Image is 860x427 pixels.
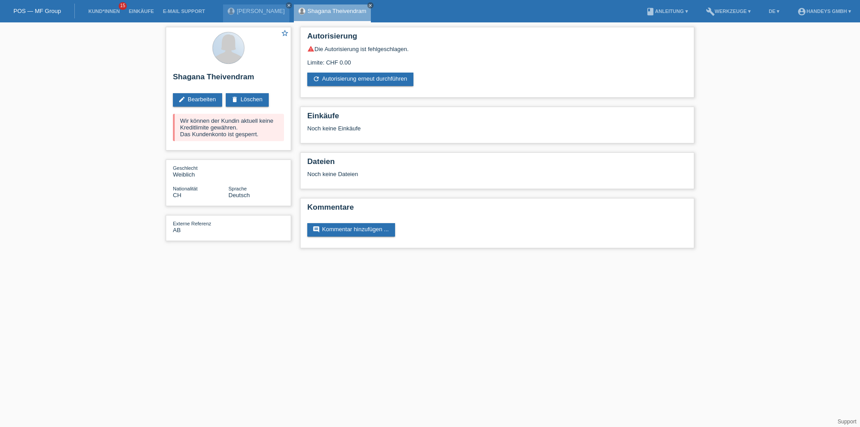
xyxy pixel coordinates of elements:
i: edit [178,96,185,103]
span: Sprache [228,186,247,191]
a: buildWerkzeuge ▾ [701,9,756,14]
i: close [368,3,373,8]
i: star_border [281,29,289,37]
h2: Kommentare [307,203,687,216]
i: comment [313,226,320,233]
h2: Shagana Theivendram [173,73,284,86]
a: refreshAutorisierung erneut durchführen [307,73,413,86]
div: Limite: CHF 0.00 [307,52,687,66]
a: [PERSON_NAME] [237,8,285,14]
span: Externe Referenz [173,221,211,226]
h2: Einkäufe [307,112,687,125]
div: Wir können der Kundin aktuell keine Kreditlimite gewähren. Das Kundenkonto ist gesperrt. [173,114,284,141]
span: Nationalität [173,186,198,191]
i: book [646,7,655,16]
div: Weiblich [173,164,228,178]
span: Schweiz [173,192,181,198]
a: star_border [281,29,289,39]
a: E-Mail Support [159,9,210,14]
a: deleteLöschen [226,93,269,107]
a: close [367,2,374,9]
a: Shagana Theivendram [308,8,366,14]
a: Kund*innen [84,9,124,14]
span: 15 [119,2,127,10]
i: account_circle [797,7,806,16]
i: warning [307,45,314,52]
div: AB [173,220,228,233]
span: Deutsch [228,192,250,198]
i: build [706,7,715,16]
h2: Dateien [307,157,687,171]
a: POS — MF Group [13,8,61,14]
i: refresh [313,75,320,82]
div: Noch keine Dateien [307,171,581,177]
i: close [287,3,291,8]
span: Geschlecht [173,165,198,171]
a: bookAnleitung ▾ [641,9,692,14]
div: Noch keine Einkäufe [307,125,687,138]
div: Die Autorisierung ist fehlgeschlagen. [307,45,687,52]
a: DE ▾ [764,9,784,14]
i: delete [231,96,238,103]
a: account_circleHandeys GmbH ▾ [793,9,856,14]
a: Support [838,418,856,425]
a: close [286,2,292,9]
a: editBearbeiten [173,93,222,107]
h2: Autorisierung [307,32,687,45]
a: commentKommentar hinzufügen ... [307,223,395,237]
a: Einkäufe [124,9,158,14]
